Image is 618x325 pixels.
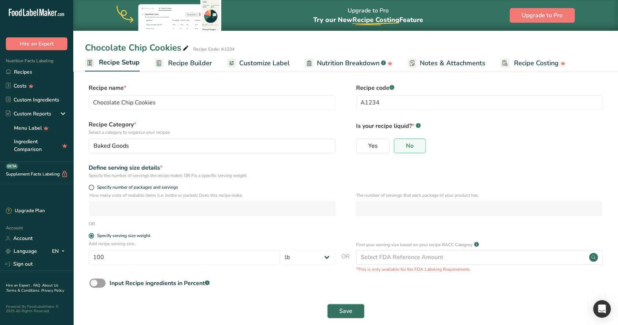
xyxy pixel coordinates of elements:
[356,95,603,110] input: Type your recipe code here
[356,241,473,248] p: Find your serving size based on your recipe RACC Category
[41,288,64,293] a: Privacy Policy
[227,55,290,71] a: Customize Label
[500,55,566,71] a: Recipe Costing
[89,172,335,179] div: Specify the number of servings the recipe makes OR Fix a specific serving weight
[6,207,45,215] div: Upgrade Plan
[89,129,335,136] p: Select a category to organize your recipes
[356,84,603,92] label: Recipe code
[6,304,67,313] div: Powered By FoodLabelMaker © 2025 All Rights Reserved
[356,266,603,273] p: *This is only available for the FDA Labeling Requirements
[89,240,335,247] p: Add recipe serving size..
[352,15,399,24] span: Recipe Costing
[6,37,67,50] button: Hire an Expert
[6,245,37,258] a: Language
[6,163,18,169] div: BETA
[317,58,380,68] span: Nutrition Breakdown
[193,46,234,52] div: Recipe Code: A1234
[356,192,602,199] p: The number of servings that each package of your product has.
[514,58,559,68] span: Recipe Costing
[356,120,603,130] p: Is your recipe liquid?
[89,84,335,92] label: Recipe name
[110,279,210,288] div: Input Recipe ingredients in Percent
[522,11,563,20] span: Upgrade to Pro
[85,41,190,54] div: Chocolate Chip Cookies
[33,283,42,288] a: FAQ .
[89,221,95,227] div: OR
[93,141,129,150] span: Baked Goods
[361,253,443,262] div: Select FDA Reference Amount
[420,58,485,68] span: Notes & Attachments
[406,142,414,149] span: No
[89,163,335,172] div: Define serving size details
[6,283,58,293] a: About Us .
[6,288,41,293] a: Terms & Conditions .
[85,54,140,72] a: Recipe Setup
[339,307,352,315] span: Save
[407,55,485,71] a: Notes & Attachments
[89,192,336,199] p: How many units of sealable items (i.e. bottle or packet) Does this recipe make.
[94,185,178,190] span: Specify number of packages and servings
[52,247,67,256] div: EN
[89,120,335,136] label: Recipe Category
[97,233,150,239] div: Specify serving size weight
[89,250,280,265] input: Type your serving size here
[99,58,140,67] span: Recipe Setup
[6,110,51,118] div: Custom Reports
[89,139,335,153] button: Baked Goods
[313,0,423,31] div: Upgrade to Pro
[327,304,364,318] button: Save
[154,55,212,71] a: Recipe Builder
[313,15,423,24] span: Try our New Feature
[593,300,611,318] div: Open Intercom Messenger
[304,55,393,71] a: Nutrition Breakdown
[368,142,378,149] span: Yes
[6,283,32,288] a: Hire an Expert .
[510,8,575,23] button: Upgrade to Pro
[341,252,350,273] span: OR
[168,58,212,68] span: Recipe Builder
[239,58,290,68] span: Customize Label
[89,95,335,110] input: Type your recipe name here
